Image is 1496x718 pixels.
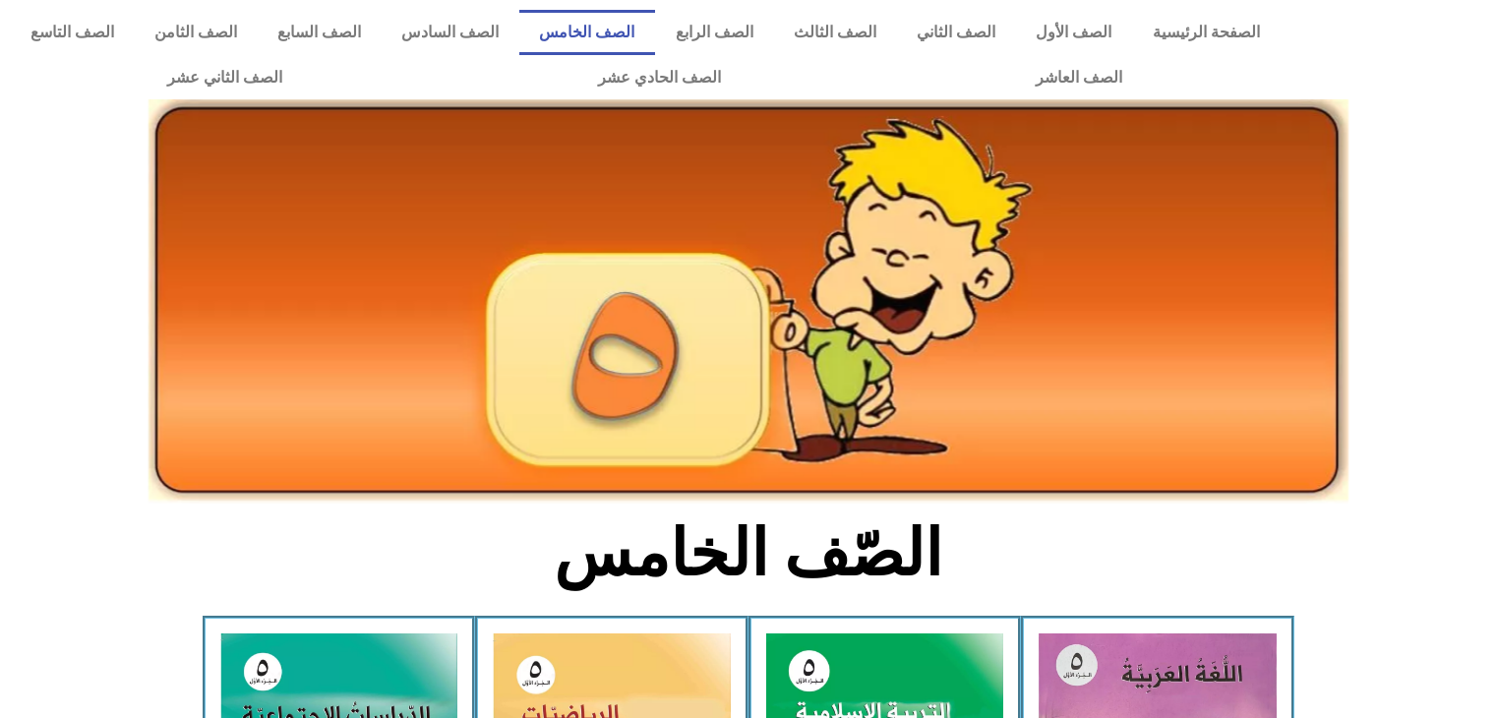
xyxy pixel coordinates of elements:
a: الصف السابع [257,10,381,55]
a: الصف الثامن [134,10,257,55]
a: الصفحة الرئيسية [1132,10,1280,55]
a: الصف الخامس [519,10,655,55]
a: الصف الثاني [896,10,1015,55]
a: الصف السادس [382,10,519,55]
a: الصف الحادي عشر [440,55,877,100]
a: الصف التاسع [10,10,134,55]
a: الصف الثالث [773,10,896,55]
a: الصف العاشر [878,55,1280,100]
h2: الصّف الخامس [423,515,1073,592]
a: الصف الرابع [655,10,773,55]
a: الصف الأول [1016,10,1132,55]
a: الصف الثاني عشر [10,55,440,100]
